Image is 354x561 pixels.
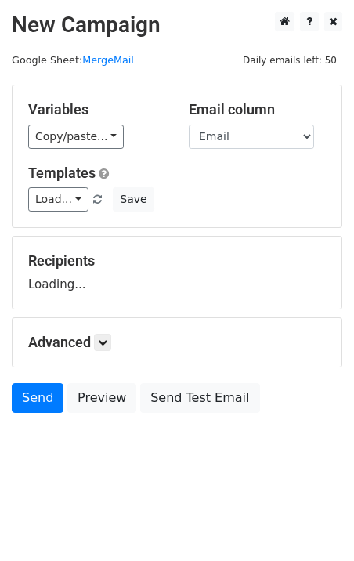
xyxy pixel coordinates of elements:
[12,54,134,66] small: Google Sheet:
[28,165,96,181] a: Templates
[28,101,165,118] h5: Variables
[189,101,326,118] h5: Email column
[28,252,326,270] h5: Recipients
[28,334,326,351] h5: Advanced
[237,52,342,69] span: Daily emails left: 50
[28,187,88,212] a: Load...
[113,187,154,212] button: Save
[237,54,342,66] a: Daily emails left: 50
[12,12,342,38] h2: New Campaign
[82,54,134,66] a: MergeMail
[140,383,259,413] a: Send Test Email
[12,383,63,413] a: Send
[28,252,326,293] div: Loading...
[28,125,124,149] a: Copy/paste...
[67,383,136,413] a: Preview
